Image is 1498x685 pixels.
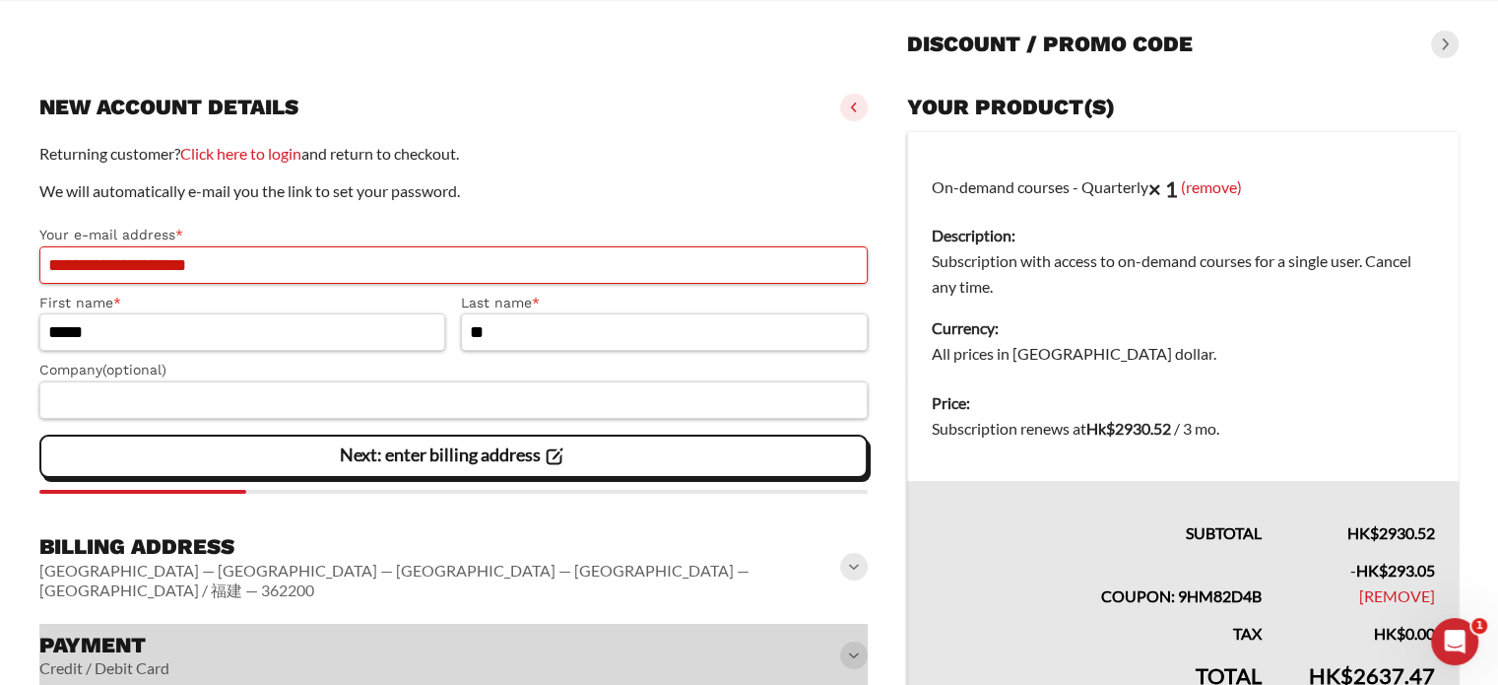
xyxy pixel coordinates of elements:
[461,292,867,314] label: Last name
[102,362,166,377] span: (optional)
[932,390,1435,416] dt: Price:
[1086,419,1115,438] span: Hk$
[39,141,868,167] p: Returning customer? and return to checkout.
[39,435,868,478] vaadin-button: Next: enter billing address
[1359,586,1435,605] a: Remove 9HM82D4B coupon
[932,248,1435,300] dd: Subscription with access to on-demand courses for a single user. Cancel any time.
[1285,546,1459,609] td: -
[907,132,1459,378] td: On-demand courses - Quarterly
[1347,523,1379,542] span: Hk$
[180,144,301,163] a: Click here to login
[1374,624,1435,643] bdi: 0.00
[1148,175,1178,202] strong: × 1
[39,94,298,121] h3: New account details
[907,31,1193,58] h3: Discount / promo code
[1174,419,1216,438] span: / 3 mo
[1374,624,1405,643] span: Hk$
[39,292,445,314] label: First name
[932,223,1435,248] dt: Description:
[932,315,1435,341] dt: Currency:
[1347,523,1435,542] bdi: 2930.52
[39,561,844,600] vaadin-horizontal-layout: [GEOGRAPHIC_DATA] — [GEOGRAPHIC_DATA] — [GEOGRAPHIC_DATA] — [GEOGRAPHIC_DATA] — [GEOGRAPHIC_DATA]...
[907,546,1285,609] th: Coupon: 9HM82D4B
[1471,618,1487,634] span: 1
[932,419,1219,438] span: Subscription renews at .
[1086,419,1171,438] bdi: 2930.52
[1356,561,1435,580] span: 293.05
[907,481,1285,546] th: Subtotal
[1431,618,1478,665] iframe: Intercom live chat
[39,533,844,561] h3: Billing address
[39,178,868,204] p: We will automatically e-mail you the link to set your password.
[1356,561,1388,580] span: Hk$
[1181,177,1242,196] a: (remove)
[39,359,868,381] label: Company
[932,341,1435,367] dd: All prices in [GEOGRAPHIC_DATA] dollar.
[907,609,1285,647] th: Tax
[39,224,868,246] label: Your e-mail address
